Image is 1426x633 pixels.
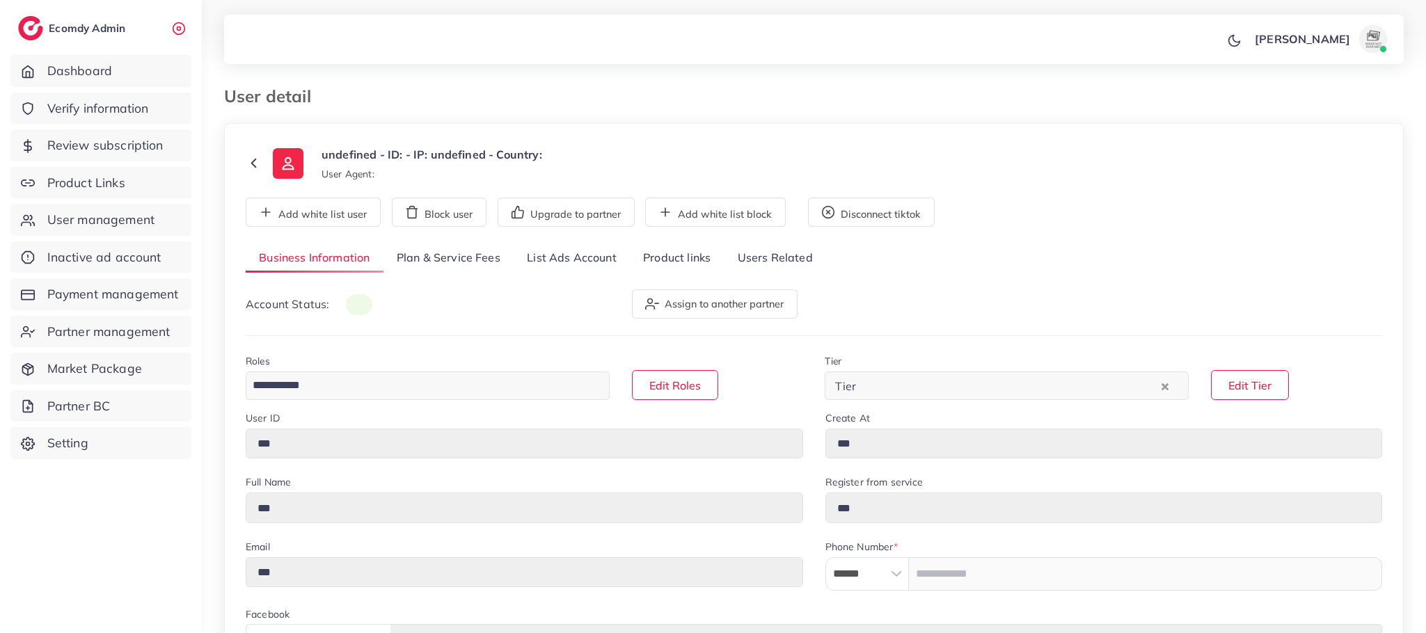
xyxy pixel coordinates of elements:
button: Add white list block [645,198,786,227]
span: Market Package [47,360,142,378]
img: logo [18,16,43,40]
div: Search for option [825,371,1189,400]
button: Block user [392,198,486,227]
a: Partner management [10,316,191,348]
input: Search for option [248,375,592,396]
p: [PERSON_NAME] [1255,31,1350,47]
label: Register from service [825,475,923,489]
a: Setting [10,427,191,459]
a: Verify information [10,93,191,125]
label: Facebook [246,607,290,621]
img: ic-user-info.36bf1079.svg [273,148,303,179]
a: Dashboard [10,55,191,87]
span: Verify information [47,99,149,118]
a: List Ads Account [514,243,630,273]
a: Market Package [10,353,191,385]
button: Add white list user [246,198,381,227]
a: Partner BC [10,390,191,422]
a: Users Related [724,243,825,273]
span: Setting [47,434,88,452]
span: User management [47,211,155,229]
button: Edit Tier [1211,370,1289,400]
label: Email [246,540,270,554]
a: logoEcomdy Admin [18,16,129,40]
input: Search for option [860,375,1158,396]
a: Product links [630,243,724,273]
div: Search for option [246,371,610,400]
img: avatar [1359,25,1387,53]
label: Tier [825,354,841,368]
a: User management [10,204,191,236]
label: Phone Number [825,540,898,554]
h3: User detail [224,86,322,106]
span: Review subscription [47,136,164,154]
a: Business Information [246,243,383,273]
span: Inactive ad account [47,248,161,266]
p: undefined - ID: - IP: undefined - Country: [322,146,542,163]
h2: Ecomdy Admin [49,22,129,35]
span: Tier [832,376,859,396]
span: Partner BC [47,397,111,415]
span: Partner management [47,323,171,341]
label: Roles [246,354,270,368]
span: Dashboard [47,62,112,80]
label: Create At [825,411,870,425]
small: User Agent: [322,167,374,181]
label: User ID [246,411,280,425]
span: Payment management [47,285,179,303]
a: Plan & Service Fees [383,243,514,273]
p: Account Status: [246,296,372,313]
a: Payment management [10,278,191,310]
a: Product Links [10,167,191,199]
button: Assign to another partner [632,289,798,319]
span: Product Links [47,174,125,192]
a: Review subscription [10,129,191,161]
button: Edit Roles [632,370,718,400]
a: [PERSON_NAME]avatar [1247,25,1393,53]
button: Clear Selected [1162,378,1168,394]
a: Inactive ad account [10,241,191,273]
label: Full Name [246,475,291,489]
button: Upgrade to partner [498,198,635,227]
button: Disconnect tiktok [808,198,935,227]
